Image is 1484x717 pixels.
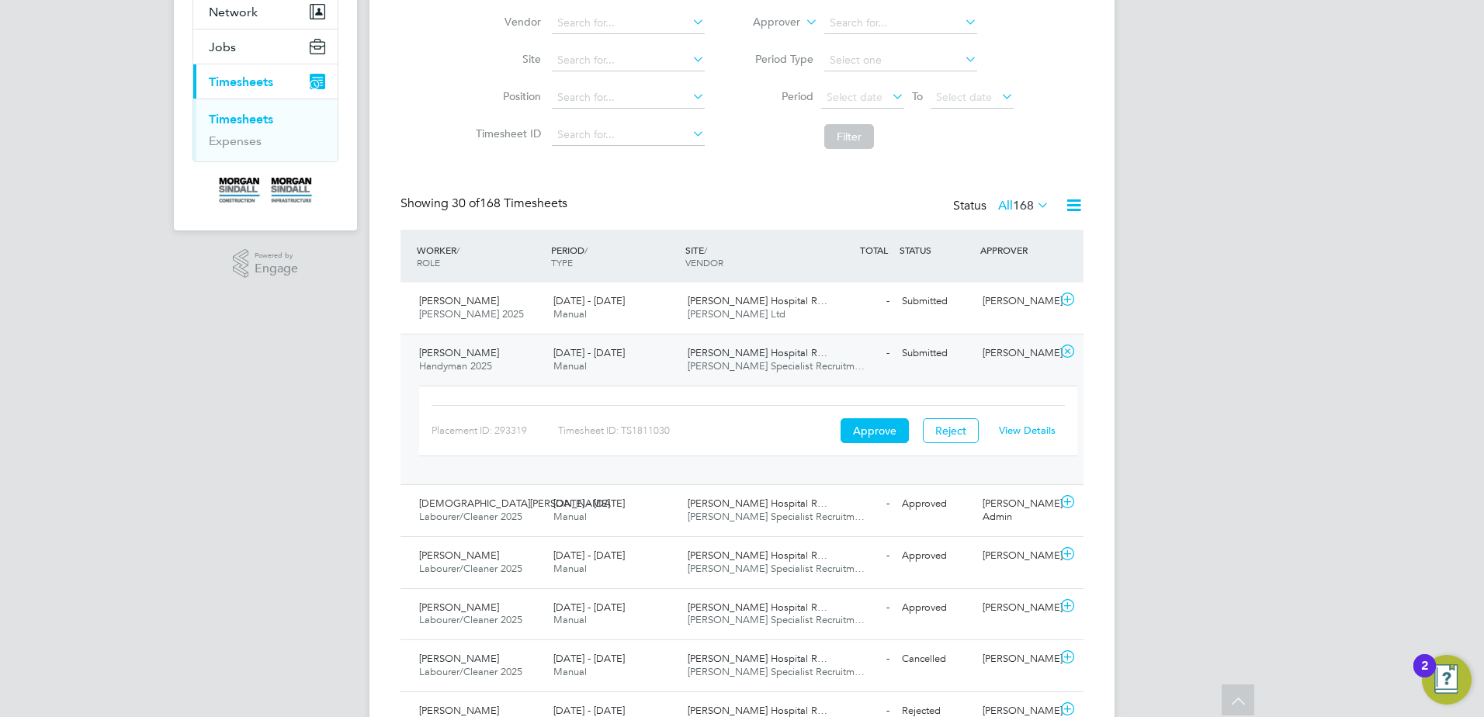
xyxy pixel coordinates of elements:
[419,294,499,307] span: [PERSON_NAME]
[976,595,1057,621] div: [PERSON_NAME]
[1422,655,1472,705] button: Open Resource Center, 2 new notifications
[419,704,499,717] span: [PERSON_NAME]
[553,613,587,626] span: Manual
[419,307,524,320] span: [PERSON_NAME] 2025
[999,424,1056,437] a: View Details
[552,87,705,109] input: Search for...
[553,307,587,320] span: Manual
[209,40,236,54] span: Jobs
[400,196,570,212] div: Showing
[896,543,976,569] div: Approved
[551,256,573,268] span: TYPE
[688,307,785,320] span: [PERSON_NAME] Ltd
[923,418,979,443] button: Reject
[552,124,705,146] input: Search for...
[209,133,262,148] a: Expenses
[471,126,541,140] label: Timesheet ID
[815,543,896,569] div: -
[553,601,625,614] span: [DATE] - [DATE]
[471,89,541,103] label: Position
[688,665,865,678] span: [PERSON_NAME] Specialist Recruitm…
[419,359,492,372] span: Handyman 2025
[896,236,976,264] div: STATUS
[744,52,813,66] label: Period Type
[209,5,258,19] span: Network
[553,294,625,307] span: [DATE] - [DATE]
[976,341,1057,366] div: [PERSON_NAME]
[896,289,976,314] div: Submitted
[193,29,338,64] button: Jobs
[824,50,977,71] input: Select one
[553,562,587,575] span: Manual
[815,341,896,366] div: -
[419,510,522,523] span: Labourer/Cleaner 2025
[552,12,705,34] input: Search for...
[976,236,1057,264] div: APPROVER
[558,418,837,443] div: Timesheet ID: TS1811030
[452,196,567,211] span: 168 Timesheets
[255,249,298,262] span: Powered by
[976,491,1057,530] div: [PERSON_NAME] Admin
[419,652,499,665] span: [PERSON_NAME]
[419,601,499,614] span: [PERSON_NAME]
[553,704,625,717] span: [DATE] - [DATE]
[1421,666,1428,686] div: 2
[896,646,976,672] div: Cancelled
[553,359,587,372] span: Manual
[209,112,273,126] a: Timesheets
[688,359,865,372] span: [PERSON_NAME] Specialist Recruitm…
[841,418,909,443] button: Approve
[815,595,896,621] div: -
[824,12,977,34] input: Search for...
[953,196,1052,217] div: Status
[896,595,976,621] div: Approved
[419,549,499,562] span: [PERSON_NAME]
[553,549,625,562] span: [DATE] - [DATE]
[976,543,1057,569] div: [PERSON_NAME]
[419,346,499,359] span: [PERSON_NAME]
[553,497,625,510] span: [DATE] - [DATE]
[688,601,827,614] span: [PERSON_NAME] Hospital R…
[688,294,827,307] span: [PERSON_NAME] Hospital R…
[193,99,338,161] div: Timesheets
[688,549,827,562] span: [PERSON_NAME] Hospital R…
[815,491,896,517] div: -
[688,613,865,626] span: [PERSON_NAME] Specialist Recruitm…
[1013,198,1034,213] span: 168
[553,652,625,665] span: [DATE] - [DATE]
[976,289,1057,314] div: [PERSON_NAME]
[827,90,882,104] span: Select date
[688,562,865,575] span: [PERSON_NAME] Specialist Recruitm…
[584,244,588,256] span: /
[815,646,896,672] div: -
[552,50,705,71] input: Search for...
[413,236,547,276] div: WORKER
[907,86,928,106] span: To
[730,15,800,30] label: Approver
[688,346,827,359] span: [PERSON_NAME] Hospital R…
[553,346,625,359] span: [DATE] - [DATE]
[704,244,707,256] span: /
[998,198,1049,213] label: All
[419,665,522,678] span: Labourer/Cleaner 2025
[976,646,1057,672] div: [PERSON_NAME]
[471,15,541,29] label: Vendor
[681,236,816,276] div: SITE
[255,262,298,275] span: Engage
[209,74,273,89] span: Timesheets
[452,196,480,211] span: 30 of
[471,52,541,66] label: Site
[936,90,992,104] span: Select date
[815,289,896,314] div: -
[688,704,827,717] span: [PERSON_NAME] Hospital R…
[419,562,522,575] span: Labourer/Cleaner 2025
[824,124,874,149] button: Filter
[896,491,976,517] div: Approved
[896,341,976,366] div: Submitted
[685,256,723,268] span: VENDOR
[688,510,865,523] span: [PERSON_NAME] Specialist Recruitm…
[417,256,440,268] span: ROLE
[744,89,813,103] label: Period
[419,613,522,626] span: Labourer/Cleaner 2025
[553,665,587,678] span: Manual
